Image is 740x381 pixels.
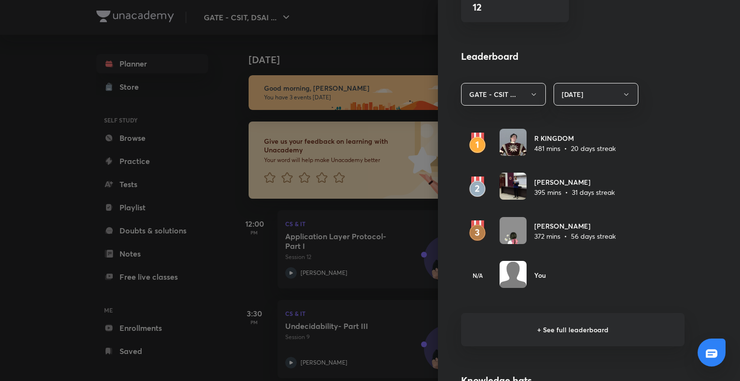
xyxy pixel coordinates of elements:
img: rank3.svg [461,220,494,242]
h6: N/A [461,271,494,280]
h6: [PERSON_NAME] [534,177,615,187]
h6: [PERSON_NAME] [534,221,616,231]
h6: You [534,270,546,280]
img: Avatar [500,261,527,288]
h6: R KINGDOM [534,133,616,143]
h4: 12 [473,0,482,14]
button: [DATE] [554,83,638,106]
img: rank1.svg [461,133,494,154]
button: GATE - CSIT ... [461,83,546,106]
img: Avatar [500,173,527,200]
h6: + See full leaderboard [461,313,685,346]
h4: Leaderboard [461,49,685,64]
img: Avatar [500,217,527,244]
p: 372 mins • 56 days streak [534,231,616,241]
img: rank2.svg [461,177,494,198]
p: 395 mins • 31 days streak [534,187,615,197]
img: Avatar [500,129,527,156]
p: 481 mins • 20 days streak [534,143,616,153]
